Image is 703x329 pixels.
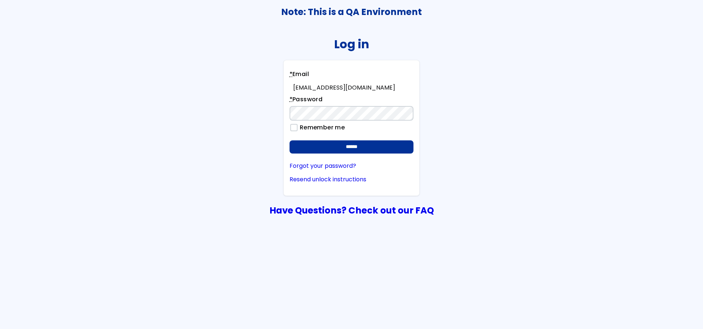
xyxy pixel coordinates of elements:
a: Have Questions? Check out our FAQ [269,204,434,217]
label: Password [290,95,323,106]
label: Remember me [296,124,345,131]
abbr: required [290,70,292,78]
h2: Log in [334,37,369,51]
a: Forgot your password? [290,163,414,169]
h3: Note: This is a QA Environment [0,7,703,17]
abbr: required [290,95,292,103]
label: Email [290,70,309,81]
div: [EMAIL_ADDRESS][DOMAIN_NAME] [293,84,414,91]
a: Resend unlock instructions [290,176,414,183]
